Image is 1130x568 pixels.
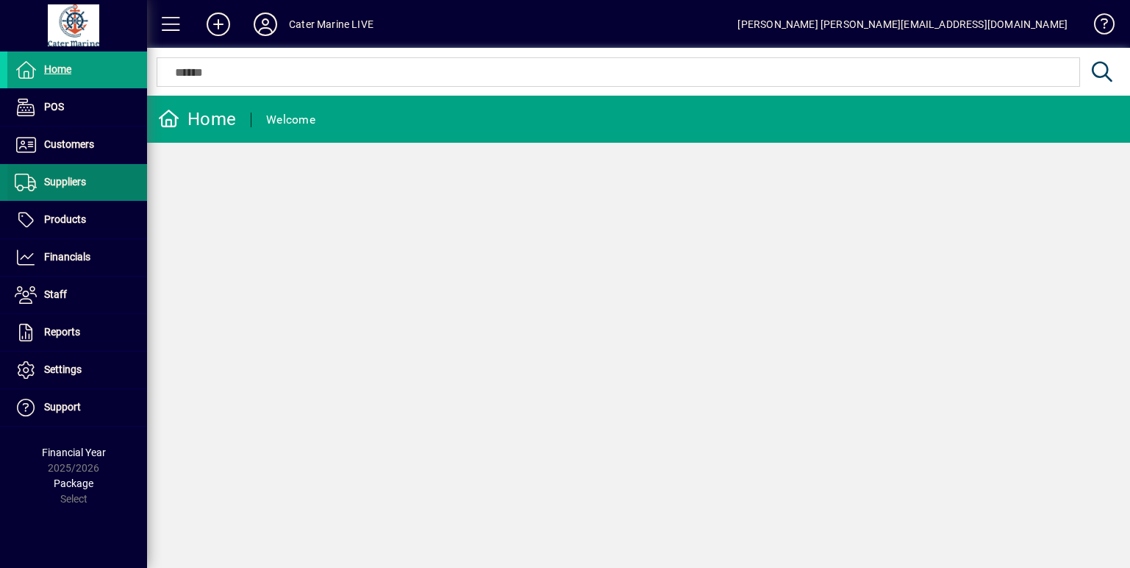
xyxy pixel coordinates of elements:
a: Products [7,202,147,238]
a: Suppliers [7,164,147,201]
span: Financials [44,251,90,263]
a: Support [7,389,147,426]
div: Cater Marine LIVE [289,13,373,36]
a: Staff [7,277,147,313]
span: Home [44,63,71,75]
span: Staff [44,288,67,300]
div: [PERSON_NAME] [PERSON_NAME][EMAIL_ADDRESS][DOMAIN_NAME] [737,13,1068,36]
a: Customers [7,127,147,163]
button: Profile [242,11,289,38]
span: Package [54,478,93,489]
a: Reports [7,314,147,351]
span: Reports [44,326,80,338]
span: Suppliers [44,176,86,188]
span: Customers [44,138,94,150]
a: Settings [7,352,147,388]
span: Financial Year [42,447,106,458]
a: Financials [7,239,147,276]
a: POS [7,89,147,126]
span: Settings [44,363,82,375]
a: Knowledge Base [1082,3,1112,51]
span: Support [44,401,81,413]
button: Add [195,11,242,38]
div: Home [158,107,236,131]
div: Welcome [266,108,315,132]
span: Products [44,213,86,225]
span: POS [44,101,64,113]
